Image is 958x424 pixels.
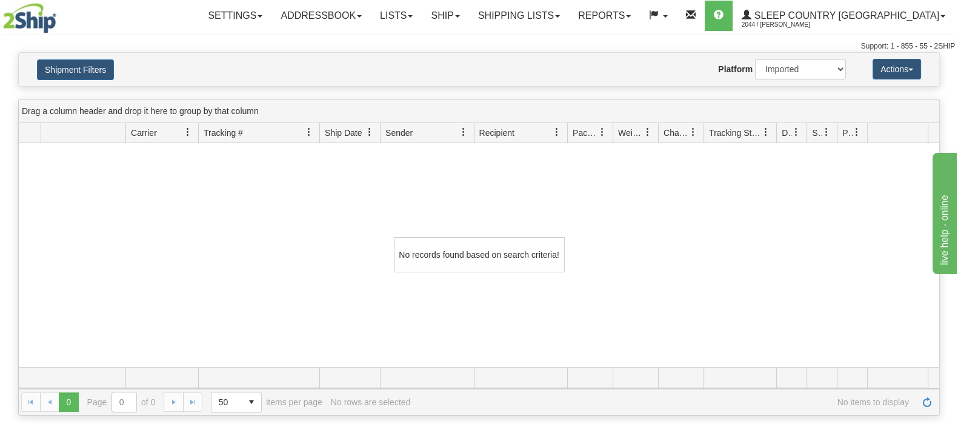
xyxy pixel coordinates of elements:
[394,237,565,272] div: No records found based on search criteria!
[178,122,198,143] a: Carrier filter column settings
[242,392,261,412] span: select
[733,1,954,31] a: Sleep Country [GEOGRAPHIC_DATA] 2044 / [PERSON_NAME]
[299,122,319,143] a: Tracking # filter column settings
[756,122,776,143] a: Tracking Status filter column settings
[842,127,853,139] span: Pickup Status
[9,7,112,22] div: live help - online
[751,10,939,21] span: Sleep Country [GEOGRAPHIC_DATA]
[683,122,704,143] a: Charge filter column settings
[371,1,422,31] a: Lists
[211,392,262,412] span: Page sizes drop down
[325,127,362,139] span: Ship Date
[664,127,689,139] span: Charge
[592,122,613,143] a: Packages filter column settings
[211,392,322,412] span: items per page
[718,63,753,75] label: Platform
[219,396,235,408] span: 50
[19,99,939,123] div: grid grouping header
[479,127,514,139] span: Recipient
[873,59,921,79] button: Actions
[742,19,833,31] span: 2044 / [PERSON_NAME]
[422,1,468,31] a: Ship
[271,1,371,31] a: Addressbook
[419,397,909,407] span: No items to display
[331,397,411,407] div: No rows are selected
[469,1,569,31] a: Shipping lists
[59,392,78,412] span: Page 0
[618,127,644,139] span: Weight
[847,122,867,143] a: Pickup Status filter column settings
[637,122,658,143] a: Weight filter column settings
[453,122,474,143] a: Sender filter column settings
[131,127,157,139] span: Carrier
[569,1,640,31] a: Reports
[709,127,762,139] span: Tracking Status
[87,392,156,412] span: Page of 0
[782,127,792,139] span: Delivery Status
[917,392,937,412] a: Refresh
[199,1,271,31] a: Settings
[359,122,380,143] a: Ship Date filter column settings
[3,3,56,33] img: logo2044.jpg
[812,127,822,139] span: Shipment Issues
[573,127,598,139] span: Packages
[385,127,413,139] span: Sender
[37,59,114,80] button: Shipment Filters
[204,127,243,139] span: Tracking #
[547,122,567,143] a: Recipient filter column settings
[786,122,807,143] a: Delivery Status filter column settings
[3,41,955,52] div: Support: 1 - 855 - 55 - 2SHIP
[816,122,837,143] a: Shipment Issues filter column settings
[930,150,957,274] iframe: chat widget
